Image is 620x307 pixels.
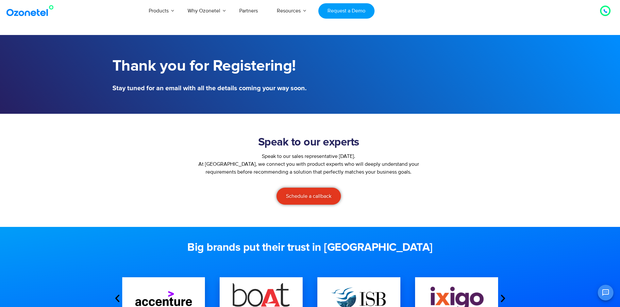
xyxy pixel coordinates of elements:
div: Speak to our sales representative [DATE]. [193,152,425,160]
h2: Speak to our experts [193,136,425,149]
a: Schedule a callback [276,188,341,205]
a: Request a Demo [318,3,374,19]
span: Schedule a callback [286,194,331,199]
img: accentures [135,291,192,306]
h5: Stay tuned for an email with all the details coming your way soon. [112,85,307,92]
h2: Big brands put their trust in [GEOGRAPHIC_DATA] [112,241,508,254]
p: At [GEOGRAPHIC_DATA], we connect you with product experts who will deeply understand your require... [193,160,425,176]
h1: Thank you for Registering! [112,57,307,75]
button: Open chat [598,285,613,300]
